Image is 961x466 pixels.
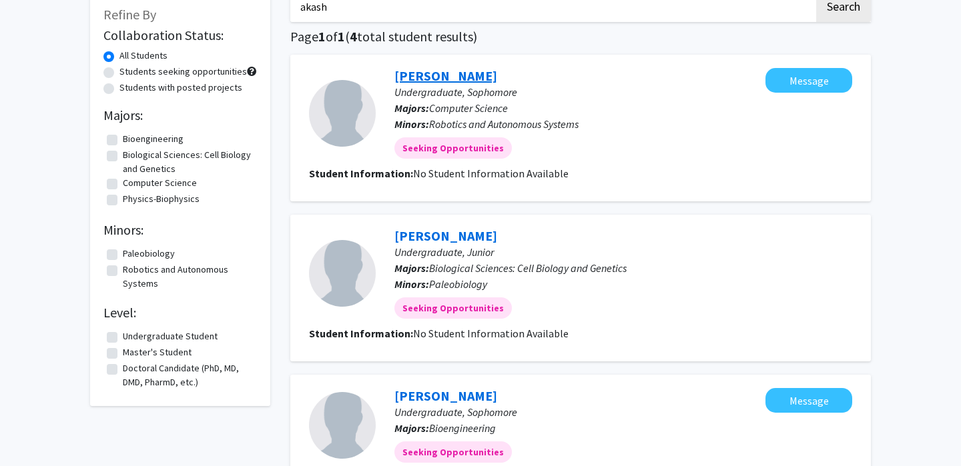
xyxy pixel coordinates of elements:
span: Undergraduate, Junior [394,245,494,259]
a: [PERSON_NAME] [394,227,497,244]
span: Robotics and Autonomous Systems [429,117,579,131]
label: Students seeking opportunities [119,65,247,79]
span: No Student Information Available [413,167,569,180]
label: Students with posted projects [119,81,242,95]
a: [PERSON_NAME] [394,387,497,404]
mat-chip: Seeking Opportunities [394,441,512,463]
span: 4 [350,28,357,45]
span: 1 [338,28,345,45]
label: Undergraduate Student [123,329,218,343]
a: [PERSON_NAME] [394,67,497,84]
b: Minors: [394,117,429,131]
mat-chip: Seeking Opportunities [394,297,512,319]
label: Physics-Biophysics [123,192,200,206]
b: Majors: [394,101,429,115]
label: Computer Science [123,176,197,190]
button: Message Akash Wudali [765,68,852,93]
h2: Minors: [103,222,257,238]
label: Bioengineering [123,132,184,146]
label: Robotics and Autonomous Systems [123,263,254,291]
span: No Student Information Available [413,327,569,340]
h1: Page of ( total student results) [290,29,871,45]
iframe: Chat [10,406,57,456]
b: Student Information: [309,167,413,180]
span: 1 [318,28,326,45]
mat-chip: Seeking Opportunities [394,137,512,159]
h2: Level: [103,305,257,321]
h2: Collaboration Status: [103,27,257,43]
label: Paleobiology [123,247,175,261]
label: Biological Sciences: Cell Biology and Genetics [123,148,254,176]
label: All Students [119,49,168,63]
label: Doctoral Candidate (PhD, MD, DMD, PharmD, etc.) [123,361,254,389]
h2: Majors: [103,107,257,123]
span: Undergraduate, Sophomore [394,405,517,419]
b: Majors: [394,261,429,275]
button: Message Surya Prakash [765,388,852,413]
b: Student Information: [309,327,413,340]
label: Master's Student [123,345,192,359]
b: Minors: [394,277,429,291]
b: Majors: [394,421,429,435]
span: Computer Science [429,101,508,115]
span: Biological Sciences: Cell Biology and Genetics [429,261,627,275]
span: Paleobiology [429,277,487,291]
span: Refine By [103,6,156,23]
span: Undergraduate, Sophomore [394,85,517,99]
span: Bioengineering [429,421,496,435]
